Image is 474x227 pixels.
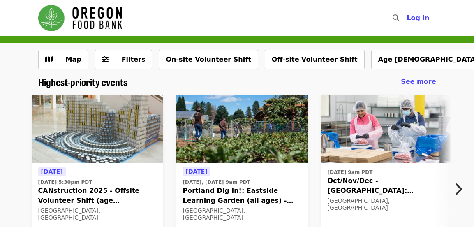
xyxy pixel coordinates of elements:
[401,77,436,87] a: See more
[328,197,446,211] div: [GEOGRAPHIC_DATA], [GEOGRAPHIC_DATA]
[265,50,365,69] button: Off-site Volunteer Shift
[38,76,127,88] a: Highest-priority events
[66,56,81,63] span: Map
[159,50,258,69] button: On-site Volunteer Shift
[176,95,308,164] img: Portland Dig In!: Eastside Learning Garden (all ages) - Aug/Sept/Oct organized by Oregon Food Bank
[447,178,474,201] button: Next item
[41,168,63,175] span: [DATE]
[32,95,163,164] img: CANstruction 2025 - Offsite Volunteer Shift (age 16+) organized by Oregon Food Bank
[401,78,436,86] span: See more
[328,169,373,176] time: [DATE] 9am PDT
[102,56,109,63] i: sliders-h icon
[186,168,208,175] span: [DATE]
[183,207,301,221] div: [GEOGRAPHIC_DATA], [GEOGRAPHIC_DATA]
[38,186,157,206] span: CANstruction 2025 - Offsite Volunteer Shift (age [DEMOGRAPHIC_DATA]+)
[95,50,153,69] button: Filters (0 selected)
[183,186,301,206] span: Portland Dig In!: Eastside Learning Garden (all ages) - Aug/Sept/Oct
[404,8,411,28] input: Search
[32,76,443,88] div: Highest-priority events
[122,56,146,63] span: Filters
[38,50,88,69] button: Show map view
[38,74,127,89] span: Highest-priority events
[407,14,429,22] span: Log in
[38,207,157,221] div: [GEOGRAPHIC_DATA], [GEOGRAPHIC_DATA]
[38,5,122,31] img: Oregon Food Bank - Home
[454,181,462,197] i: chevron-right icon
[183,178,250,186] time: [DATE], [DATE] 9am PDT
[321,95,453,164] img: Oct/Nov/Dec - Beaverton: Repack/Sort (age 10+) organized by Oregon Food Bank
[393,14,399,22] i: search icon
[400,10,436,26] button: Log in
[45,56,53,63] i: map icon
[38,178,92,186] time: [DATE] 5:30pm PDT
[328,176,446,196] span: Oct/Nov/Dec - [GEOGRAPHIC_DATA]: Repack/Sort (age [DEMOGRAPHIC_DATA]+)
